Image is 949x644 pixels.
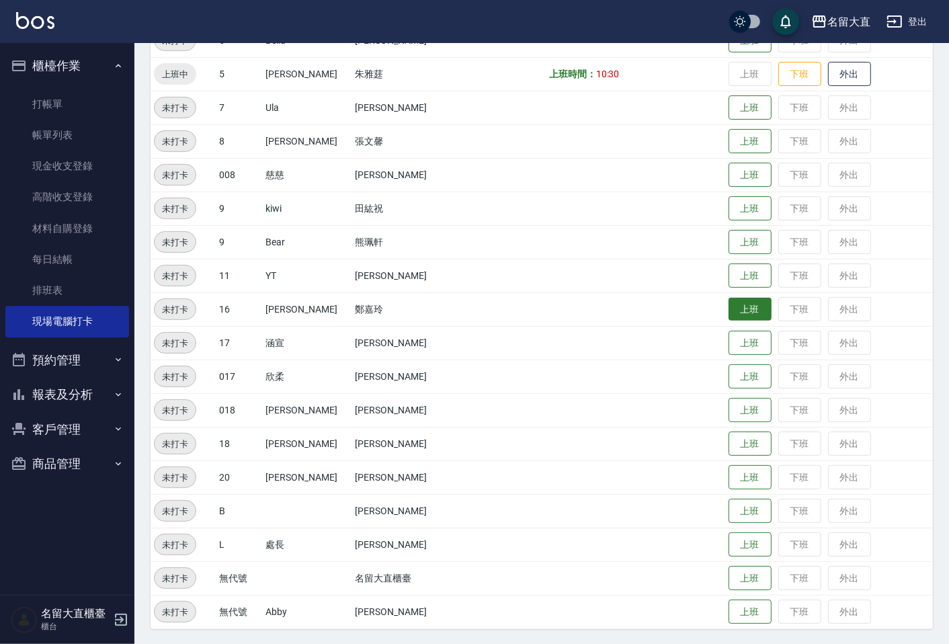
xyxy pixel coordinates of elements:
span: 未打卡 [155,504,196,518]
div: 名留大直 [827,13,870,30]
td: [PERSON_NAME] [262,393,352,427]
button: 上班 [729,432,772,456]
td: 處長 [262,528,352,561]
button: 上班 [729,264,772,288]
b: 上班時間： [549,69,596,79]
td: 名留大直櫃臺 [352,561,456,595]
span: 未打卡 [155,303,196,317]
button: 上班 [729,364,772,389]
img: Logo [16,12,54,29]
td: 20 [216,460,262,494]
td: 11 [216,259,262,292]
button: 外出 [828,62,871,87]
span: 未打卡 [155,471,196,485]
td: YT [262,259,352,292]
button: 預約管理 [5,343,129,378]
button: 報表及分析 [5,377,129,412]
td: [PERSON_NAME] [262,460,352,494]
td: [PERSON_NAME] [352,158,456,192]
span: 未打卡 [155,168,196,182]
td: [PERSON_NAME] [352,595,456,629]
button: 上班 [729,196,772,221]
button: 商品管理 [5,446,129,481]
td: [PERSON_NAME] [262,124,352,158]
h5: 名留大直櫃臺 [41,607,110,620]
button: 上班 [729,499,772,524]
td: 8 [216,124,262,158]
td: 9 [216,192,262,225]
button: 上班 [729,95,772,120]
span: 未打卡 [155,571,196,586]
td: 鄭嘉玲 [352,292,456,326]
a: 打帳單 [5,89,129,120]
button: 上班 [729,465,772,490]
td: [PERSON_NAME] [352,393,456,427]
td: 018 [216,393,262,427]
td: [PERSON_NAME] [262,57,352,91]
td: 5 [216,57,262,91]
a: 每日結帳 [5,244,129,275]
td: 9 [216,225,262,259]
td: kiwi [262,192,352,225]
button: save [772,8,799,35]
td: 朱雅莛 [352,57,456,91]
span: 未打卡 [155,403,196,417]
td: 7 [216,91,262,124]
td: 張文馨 [352,124,456,158]
td: 008 [216,158,262,192]
span: 未打卡 [155,370,196,384]
button: 上班 [729,129,772,154]
td: 16 [216,292,262,326]
button: 登出 [881,9,933,34]
button: 上班 [729,600,772,625]
td: [PERSON_NAME] [352,360,456,393]
td: 熊珮軒 [352,225,456,259]
span: 未打卡 [155,101,196,115]
span: 未打卡 [155,605,196,619]
a: 高階收支登錄 [5,182,129,212]
span: 未打卡 [155,336,196,350]
button: 上班 [729,331,772,356]
button: 上班 [729,230,772,255]
td: Bear [262,225,352,259]
td: 無代號 [216,595,262,629]
td: [PERSON_NAME] [352,494,456,528]
span: 未打卡 [155,134,196,149]
img: Person [11,606,38,633]
a: 現金收支登錄 [5,151,129,182]
td: [PERSON_NAME] [262,292,352,326]
td: 017 [216,360,262,393]
td: 17 [216,326,262,360]
td: 18 [216,427,262,460]
button: 上班 [729,163,772,188]
td: [PERSON_NAME] [352,460,456,494]
button: 櫃檯作業 [5,48,129,83]
td: 欣柔 [262,360,352,393]
p: 櫃台 [41,620,110,633]
span: 未打卡 [155,235,196,249]
span: 未打卡 [155,437,196,451]
span: 未打卡 [155,538,196,552]
td: 無代號 [216,561,262,595]
td: [PERSON_NAME] [262,427,352,460]
span: 上班中 [154,67,196,81]
td: 慈慈 [262,158,352,192]
button: 名留大直 [806,8,876,36]
button: 上班 [729,566,772,591]
button: 上班 [729,298,772,321]
a: 材料自購登錄 [5,213,129,244]
td: B [216,494,262,528]
button: 客戶管理 [5,412,129,447]
span: 未打卡 [155,269,196,283]
td: Abby [262,595,352,629]
td: Ula [262,91,352,124]
a: 帳單列表 [5,120,129,151]
button: 下班 [778,62,821,87]
button: 上班 [729,398,772,423]
td: [PERSON_NAME] [352,528,456,561]
td: L [216,528,262,561]
td: [PERSON_NAME] [352,427,456,460]
td: [PERSON_NAME] [352,259,456,292]
td: [PERSON_NAME] [352,326,456,360]
a: 現場電腦打卡 [5,306,129,337]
